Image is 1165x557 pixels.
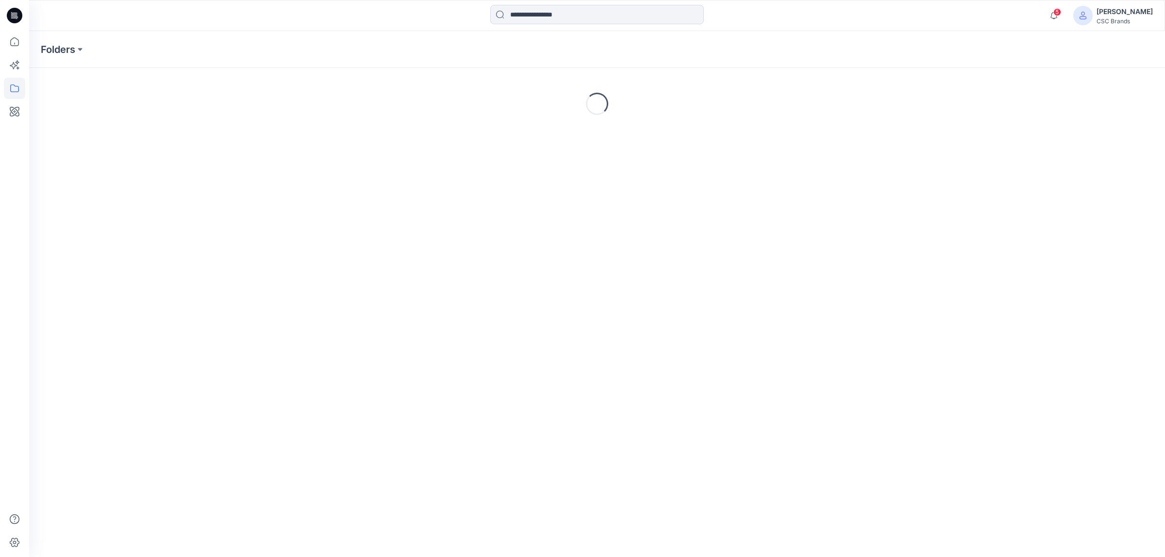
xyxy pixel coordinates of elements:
span: 5 [1053,8,1061,16]
div: [PERSON_NAME] [1097,6,1153,17]
div: CSC Brands [1097,17,1153,25]
svg: avatar [1079,12,1087,19]
a: Folders [41,43,75,56]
